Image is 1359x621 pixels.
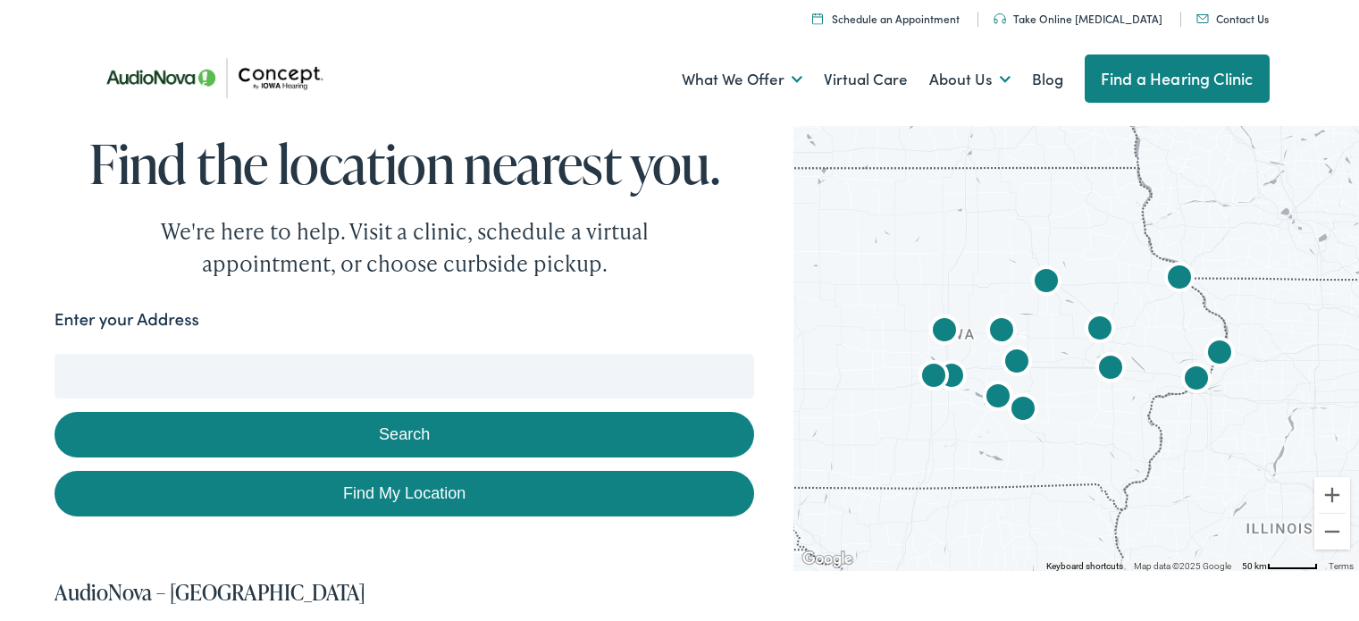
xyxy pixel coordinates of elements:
a: AudioNova – [GEOGRAPHIC_DATA] [55,577,365,607]
div: AudioNova [1082,341,1139,399]
a: Schedule an Appointment [812,11,960,26]
a: Contact Us [1196,11,1269,26]
div: AudioNova [923,349,980,407]
img: A calendar icon to schedule an appointment at Concept by Iowa Hearing. [812,13,823,24]
a: Terms (opens in new tab) [1329,561,1354,571]
input: Enter your address or zip code [55,354,755,399]
div: Concept by Iowa Hearing by AudioNova [1151,251,1208,308]
a: Find a Hearing Clinic [1085,55,1270,103]
div: AudioNova [905,349,962,407]
button: Keyboard shortcuts [1046,560,1123,573]
label: Enter your Address [55,306,199,332]
h1: Find the location nearest you. [55,134,755,193]
div: AudioNova [973,304,1030,361]
a: About Us [929,46,1011,113]
button: Search [55,412,755,457]
button: Zoom in [1314,477,1350,513]
div: Concept by Iowa Hearing by AudioNova [916,304,973,361]
a: Take Online [MEDICAL_DATA] [994,11,1162,26]
a: Find My Location [55,471,755,516]
div: Concept by Iowa Hearing by AudioNova [988,335,1045,392]
div: AudioNova [1191,326,1248,383]
a: Blog [1032,46,1063,113]
img: utility icon [994,13,1006,24]
div: AudioNova [1071,302,1128,359]
button: Zoom out [1314,514,1350,550]
div: Concept by Iowa Hearing by AudioNova [969,370,1027,427]
span: 50 km [1242,561,1267,571]
a: What We Offer [682,46,802,113]
button: Map Scale: 50 km per 53 pixels [1237,558,1323,571]
span: Map data ©2025 Google [1134,561,1231,571]
img: Google [798,548,857,571]
img: utility icon [1196,14,1209,23]
a: Virtual Care [824,46,908,113]
div: We're here to help. Visit a clinic, schedule a virtual appointment, or choose curbside pickup. [119,215,691,280]
div: Concept by Iowa Hearing by AudioNova [994,382,1052,440]
a: Open this area in Google Maps (opens a new window) [798,548,857,571]
div: AudioNova [1018,255,1075,312]
div: AudioNova [1168,352,1225,409]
